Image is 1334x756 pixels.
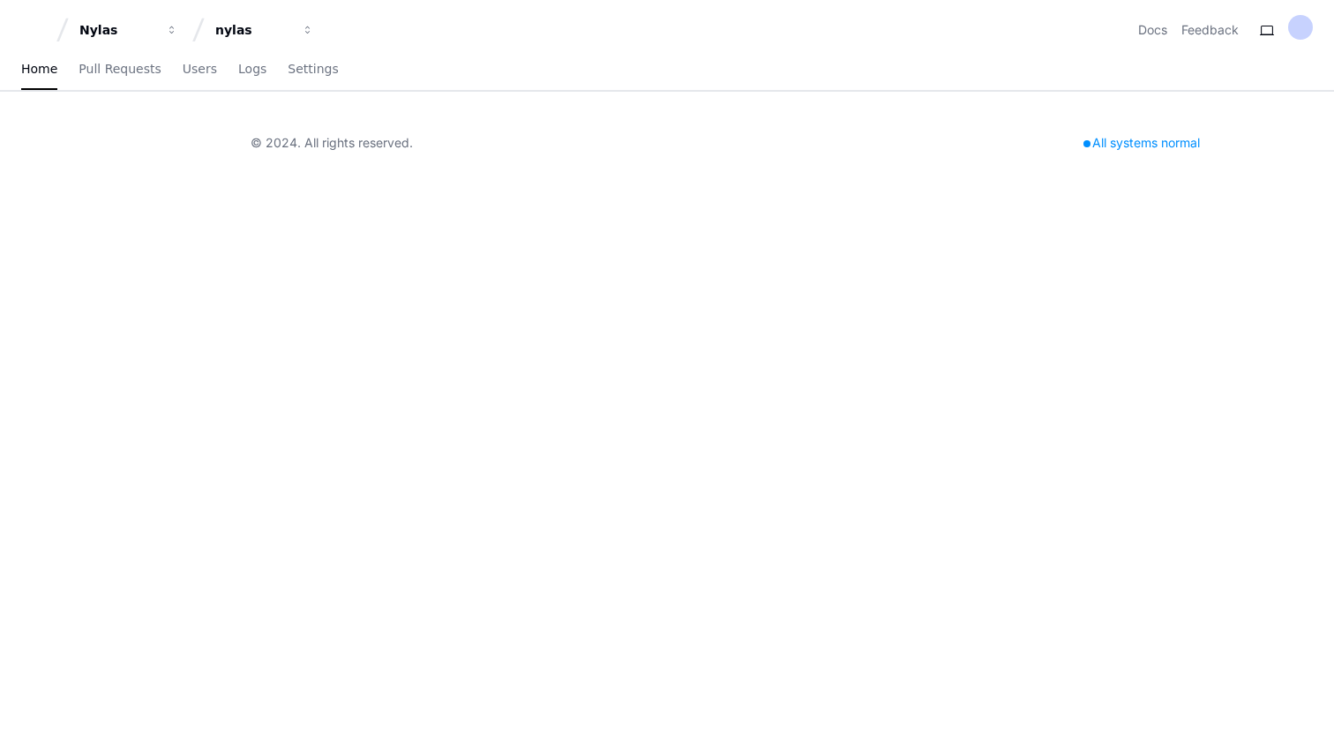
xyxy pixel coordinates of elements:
[1138,21,1167,39] a: Docs
[288,49,338,90] a: Settings
[238,49,266,90] a: Logs
[72,14,185,46] button: Nylas
[251,134,413,152] div: © 2024. All rights reserved.
[183,49,217,90] a: Users
[79,64,161,74] span: Pull Requests
[215,21,291,39] div: nylas
[79,49,161,90] a: Pull Requests
[238,64,266,74] span: Logs
[21,64,57,74] span: Home
[79,21,155,39] div: Nylas
[183,64,217,74] span: Users
[208,14,321,46] button: nylas
[1073,131,1210,155] div: All systems normal
[288,64,338,74] span: Settings
[21,49,57,90] a: Home
[1181,21,1239,39] button: Feedback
